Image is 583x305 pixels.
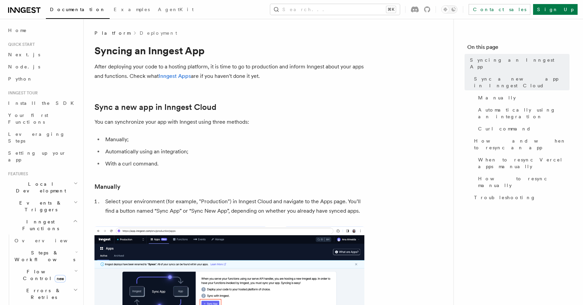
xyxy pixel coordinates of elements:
[467,43,570,54] h4: On this page
[8,113,48,125] span: Your first Functions
[12,284,79,303] button: Errors & Retries
[471,191,570,204] a: Troubleshooting
[12,247,79,266] button: Steps & Workflows
[5,218,73,232] span: Inngest Functions
[5,109,79,128] a: Your first Functions
[8,100,78,106] span: Install the SDK
[50,7,106,12] span: Documentation
[475,104,570,123] a: Automatically using an integration
[471,135,570,154] a: How and when to resync an app
[474,194,536,201] span: Troubleshooting
[469,4,530,15] a: Contact sales
[8,27,27,34] span: Home
[140,30,177,36] a: Deployment
[5,49,79,61] a: Next.js
[8,52,40,57] span: Next.js
[110,2,154,18] a: Examples
[12,287,73,301] span: Errors & Retries
[386,6,396,13] kbd: ⌘K
[474,138,570,151] span: How and when to resync an app
[5,97,79,109] a: Install the SDK
[5,178,79,197] button: Local Development
[5,147,79,166] a: Setting up your app
[5,73,79,85] a: Python
[441,5,457,13] button: Toggle dark mode
[12,249,75,263] span: Steps & Workflows
[5,128,79,147] a: Leveraging Steps
[474,75,570,89] span: Sync a new app in Inngest Cloud
[15,238,84,243] span: Overview
[270,4,400,15] button: Search...⌘K
[8,76,33,82] span: Python
[5,216,79,235] button: Inngest Functions
[46,2,110,19] a: Documentation
[12,235,79,247] a: Overview
[478,106,570,120] span: Automatically using an integration
[475,173,570,191] a: How to resync manually
[8,131,65,144] span: Leveraging Steps
[55,275,66,282] span: new
[103,147,364,156] li: Automatically using an integration;
[533,4,578,15] a: Sign Up
[475,154,570,173] a: When to resync Vercel apps manually
[158,7,194,12] span: AgentKit
[94,30,130,36] span: Platform
[478,156,570,170] span: When to resync Vercel apps manually
[103,197,364,216] li: Select your environment (for example, "Production") in Inngest Cloud and navigate to the Apps pag...
[5,171,28,177] span: Features
[12,268,74,282] span: Flow Control
[94,182,120,191] a: Manually
[159,73,191,79] a: Inngest Apps
[5,197,79,216] button: Events & Triggers
[114,7,150,12] span: Examples
[5,42,35,47] span: Quick start
[94,44,364,57] h1: Syncing an Inngest App
[5,200,74,213] span: Events & Triggers
[154,2,198,18] a: AgentKit
[8,150,66,162] span: Setting up your app
[5,181,74,194] span: Local Development
[94,117,364,127] p: You can synchronize your app with Inngest using three methods:
[467,54,570,73] a: Syncing an Inngest App
[470,57,570,70] span: Syncing an Inngest App
[478,125,531,132] span: Curl command
[5,61,79,73] a: Node.js
[478,175,570,189] span: How to resync manually
[94,102,216,112] a: Sync a new app in Inngest Cloud
[475,123,570,135] a: Curl command
[12,266,79,284] button: Flow Controlnew
[5,24,79,36] a: Home
[5,90,38,96] span: Inngest tour
[8,64,40,69] span: Node.js
[475,92,570,104] a: Manually
[471,73,570,92] a: Sync a new app in Inngest Cloud
[94,62,364,81] p: After deploying your code to a hosting platform, it is time to go to production and inform Innges...
[478,94,516,101] span: Manually
[103,135,364,144] li: Manually;
[103,159,364,169] li: With a curl command.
